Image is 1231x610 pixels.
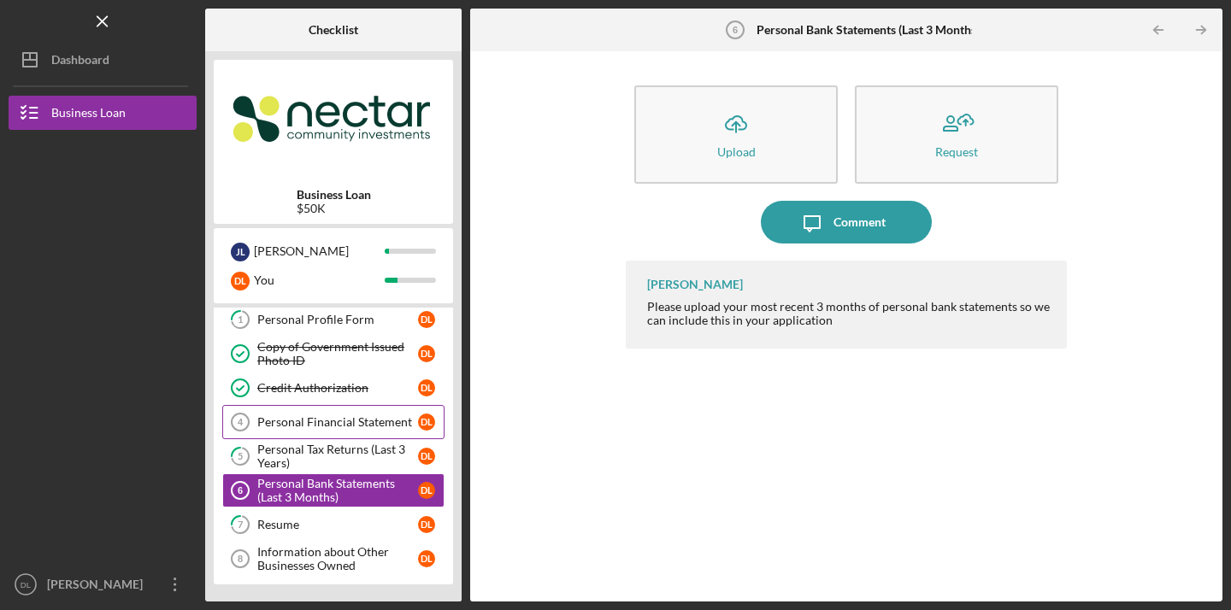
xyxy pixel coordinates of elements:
div: D L [418,550,435,567]
b: Business Loan [297,188,371,202]
div: Copy of Government Issued Photo ID [257,340,418,367]
a: 4Personal Financial StatementDL [222,405,445,439]
div: Resume [257,518,418,531]
tspan: 4 [238,417,244,427]
div: D L [418,448,435,465]
button: Dashboard [9,43,197,77]
div: Request [935,145,978,158]
div: Personal Tax Returns (Last 3 Years) [257,443,418,470]
div: Personal Financial Statement [257,415,418,429]
div: D L [418,345,435,362]
a: 6Personal Bank Statements (Last 3 Months)DL [222,473,445,507]
div: Information about Other Businesses Owned [257,545,418,572]
div: J L [231,243,250,261]
div: You [254,266,385,295]
b: Personal Bank Statements (Last 3 Months) [757,23,980,37]
div: Upload [717,145,756,158]
button: Comment [761,201,932,243]
tspan: 6 [732,25,737,35]
button: Business Loan [9,96,197,130]
tspan: 7 [238,519,244,531]
div: [PERSON_NAME] [647,278,743,291]
div: Dashboard [51,43,109,81]
div: D L [418,379,435,396]
a: 5Personal Tax Returns (Last 3 Years)DL [222,439,445,473]
div: [PERSON_NAME] [43,567,154,606]
text: DL [21,580,32,589]
div: $50K [297,202,371,215]
a: 1Personal Profile FormDL [222,302,445,337]
a: 8Information about Other Businesses OwnedDL [222,542,445,576]
b: Checklist [309,23,358,37]
div: Credit Authorization [257,381,418,395]
a: 7ResumeDL [222,507,445,542]
div: D L [231,272,250,290]
tspan: 1 [238,314,243,326]
a: Copy of Government Issued Photo IDDL [222,337,445,371]
button: Request [855,85,1058,184]
div: Personal Bank Statements (Last 3 Months) [257,477,418,504]
tspan: 6 [238,485,243,496]
a: Credit AuthorizationDL [222,371,445,405]
div: Business Loan [51,96,126,134]
div: Personal Profile Form [257,313,418,326]
div: Comment [833,201,886,243]
div: [PERSON_NAME] [254,237,385,266]
tspan: 5 [238,451,243,462]
div: Please upload your most recent 3 months of personal bank statements so we can include this in you... [647,300,1050,327]
div: D L [418,311,435,328]
div: D L [418,414,435,431]
button: Upload [634,85,838,184]
tspan: 8 [238,554,243,564]
button: DL[PERSON_NAME] [9,567,197,601]
div: D L [418,516,435,533]
img: Product logo [214,68,453,171]
div: D L [418,482,435,499]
